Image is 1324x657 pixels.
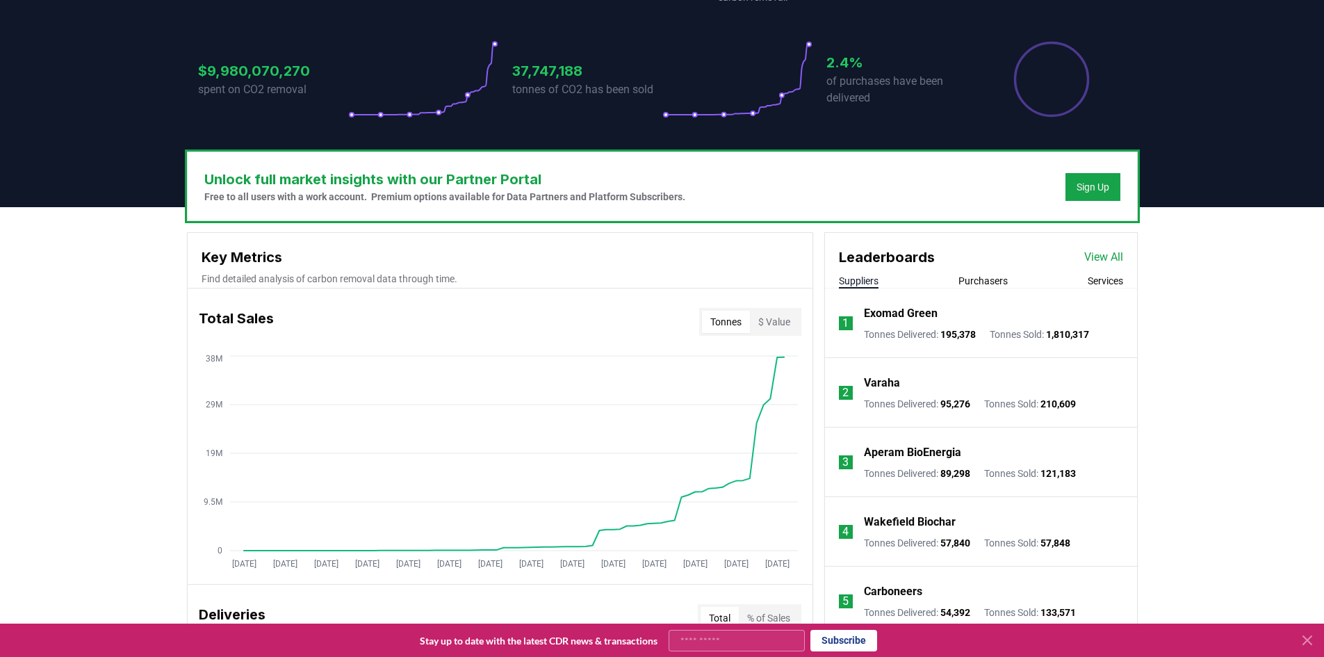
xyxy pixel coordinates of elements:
button: Tonnes [702,311,750,333]
p: Tonnes Sold : [984,536,1070,550]
span: 54,392 [940,607,970,618]
span: 57,840 [940,537,970,549]
button: Suppliers [839,274,878,288]
p: Tonnes Delivered : [864,536,970,550]
tspan: [DATE] [683,559,707,569]
tspan: [DATE] [641,559,666,569]
span: 210,609 [1040,398,1076,409]
span: 133,571 [1040,607,1076,618]
tspan: 19M [206,448,222,458]
button: % of Sales [739,607,799,629]
a: Sign Up [1077,180,1109,194]
button: $ Value [750,311,799,333]
h3: Total Sales [199,308,274,336]
a: Carboneers [864,583,922,600]
p: 2 [842,384,849,401]
p: Tonnes Sold : [984,397,1076,411]
tspan: [DATE] [518,559,543,569]
p: Find detailed analysis of carbon removal data through time. [202,272,799,286]
p: tonnes of CO2 has been sold [512,81,662,98]
span: 57,848 [1040,537,1070,549]
p: 4 [842,524,849,540]
tspan: [DATE] [477,559,502,569]
h3: $9,980,070,270 [198,60,348,81]
span: 1,810,317 [1046,329,1089,340]
p: of purchases have been delivered [826,73,976,106]
p: Tonnes Sold : [990,327,1089,341]
button: Purchasers [958,274,1008,288]
tspan: [DATE] [395,559,420,569]
h3: 37,747,188 [512,60,662,81]
p: Tonnes Delivered : [864,606,970,619]
tspan: [DATE] [436,559,461,569]
p: Free to all users with a work account. Premium options available for Data Partners and Platform S... [204,190,685,204]
h3: Leaderboards [839,247,935,268]
tspan: [DATE] [600,559,625,569]
tspan: [DATE] [559,559,584,569]
p: Tonnes Delivered : [864,467,970,480]
span: 195,378 [940,329,976,340]
h3: Deliveries [199,604,265,632]
p: Tonnes Sold : [984,467,1076,480]
a: View All [1084,249,1123,266]
button: Sign Up [1065,173,1120,201]
p: 1 [842,315,849,332]
p: spent on CO2 removal [198,81,348,98]
tspan: [DATE] [354,559,379,569]
tspan: [DATE] [765,559,789,569]
h3: Unlock full market insights with our Partner Portal [204,169,685,190]
a: Varaha [864,375,900,391]
tspan: [DATE] [313,559,338,569]
a: Aperam BioEnergia [864,444,961,461]
a: Wakefield Biochar [864,514,956,530]
p: 5 [842,593,849,610]
span: 89,298 [940,468,970,479]
p: Tonnes Delivered : [864,397,970,411]
div: Percentage of sales delivered [1013,40,1090,118]
button: Services [1088,274,1123,288]
h3: Key Metrics [202,247,799,268]
button: Total [701,607,739,629]
tspan: 38M [206,354,222,364]
p: Tonnes Delivered : [864,327,976,341]
p: 3 [842,454,849,471]
tspan: [DATE] [231,559,256,569]
h3: 2.4% [826,52,976,73]
tspan: [DATE] [272,559,297,569]
p: Tonnes Sold : [984,606,1076,619]
tspan: 9.5M [204,497,222,507]
tspan: 0 [218,546,222,555]
tspan: 29M [206,400,222,409]
a: Exomad Green [864,305,938,322]
tspan: [DATE] [724,559,748,569]
span: 95,276 [940,398,970,409]
span: 121,183 [1040,468,1076,479]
